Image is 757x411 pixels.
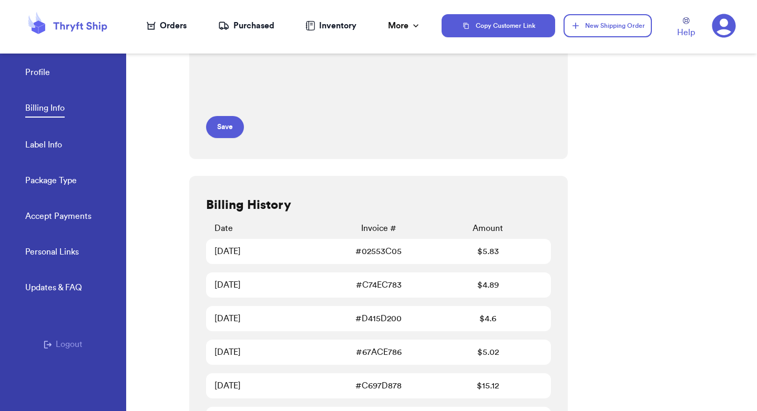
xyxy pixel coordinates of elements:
a: #C697D878 [355,380,402,392]
button: New Shipping Order [564,14,652,37]
button: Logout [44,338,83,351]
div: More [388,19,421,32]
button: Save [206,116,244,138]
a: #C74EC783 [356,279,402,291]
a: Accept Payments [25,210,91,225]
div: Updates & FAQ [25,281,82,294]
h2: Billing History [206,197,291,214]
div: $ 15.12 [433,380,543,392]
a: Package Type [25,174,77,189]
a: Personal Links [25,246,79,260]
a: Purchased [218,19,274,32]
div: [DATE] [214,279,324,291]
a: #67ACE786 [356,346,402,359]
a: Inventory [305,19,356,32]
div: Date [214,222,324,235]
a: Label Info [25,139,62,153]
div: [DATE] [214,380,324,392]
a: #D415D200 [355,312,402,325]
div: $ 5.83 [433,245,543,258]
div: Invoice # [324,222,433,235]
a: Help [677,17,695,39]
a: #02553C05 [355,245,402,258]
a: Billing Info [25,102,65,118]
div: $ 5.02 [433,346,543,359]
button: Copy Customer Link [442,14,555,37]
div: [DATE] [214,346,324,359]
a: Orders [147,19,187,32]
div: $ 4.89 [433,279,543,291]
a: Profile [25,66,50,81]
div: $ 4.6 [433,312,543,325]
div: [DATE] [214,312,324,325]
a: Updates & FAQ [25,281,82,296]
span: Help [677,26,695,39]
div: Amount [433,222,543,235]
div: [DATE] [214,245,324,258]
